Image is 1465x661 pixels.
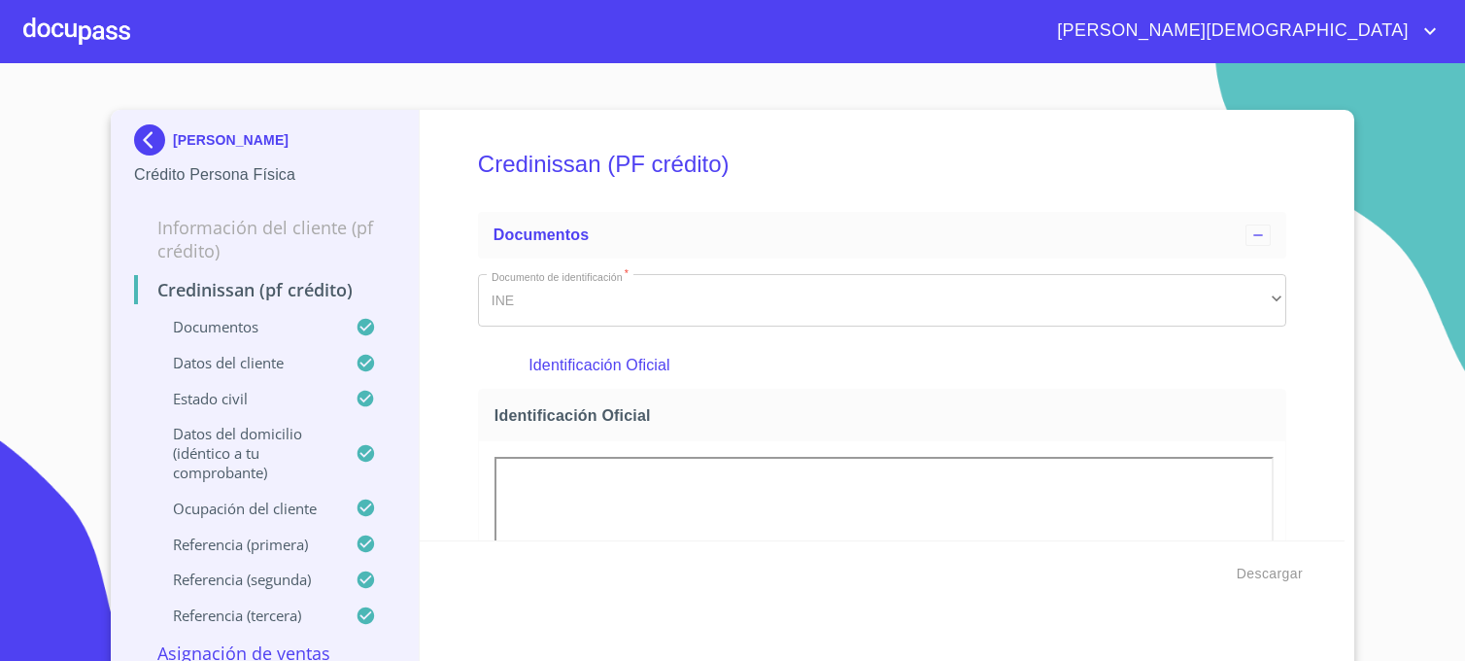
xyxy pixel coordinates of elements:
[1042,16,1442,47] button: account of current user
[134,424,356,482] p: Datos del domicilio (idéntico a tu comprobante)
[134,216,395,262] p: Información del cliente (PF crédito)
[134,278,395,301] p: Credinissan (PF crédito)
[478,274,1286,327] div: INE
[478,212,1286,259] div: Documentos
[494,405,1278,426] span: Identificación Oficial
[134,163,395,187] p: Crédito Persona Física
[173,132,289,148] p: [PERSON_NAME]
[134,606,356,625] p: Referencia (tercera)
[528,354,1235,377] p: Identificación Oficial
[134,499,356,518] p: Ocupación del Cliente
[1042,16,1418,47] span: [PERSON_NAME][DEMOGRAPHIC_DATA]
[134,353,356,372] p: Datos del cliente
[1229,556,1311,592] button: Descargar
[134,570,356,589] p: Referencia (segunda)
[494,226,589,243] span: Documentos
[1237,562,1303,586] span: Descargar
[134,317,356,336] p: Documentos
[134,124,173,156] img: Docupass spot blue
[134,389,356,408] p: Estado Civil
[134,124,395,163] div: [PERSON_NAME]
[134,535,356,554] p: Referencia (primera)
[478,124,1286,204] h5: Credinissan (PF crédito)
